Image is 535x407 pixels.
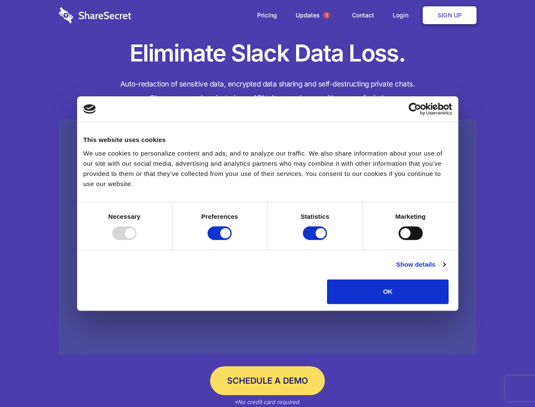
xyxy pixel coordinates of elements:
strong: Preferences [201,213,238,220]
strong: Necessary [108,213,141,220]
h4: Auto-redaction of sensitive data, encrypted data sharing and self-destructing private chats. Shar... [59,77,477,105]
a: Schedule a Demo [210,366,325,395]
div: We use cookies to personalize content and ads, and to analyze our traffic. We also share informat... [83,148,452,189]
img: logo-wordmark-white-trans-d4663122ce5f474addd5e946df7df03e33cb6a1c49d2221995e7729f52c070b2.svg [59,7,131,23]
strong: Statistics [301,213,330,220]
span: 1 [323,12,330,19]
h1: Eliminate Slack Data Loss. [59,38,477,69]
strong: Marketing [395,213,426,220]
a: Show details [396,259,445,270]
a: Wistia video thumbnail [59,120,477,355]
div: This website uses cookies [83,135,452,145]
a: Pricing [249,2,286,28]
button: OK [327,279,449,304]
a: Usercentrics Cookiebot - opens in a new window [378,103,452,115]
a: Contact [344,2,383,28]
em: *No credit card required. [234,399,301,405]
img: logo [83,104,96,114]
a: Sign Up [423,6,477,24]
a: Login [384,2,421,28]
